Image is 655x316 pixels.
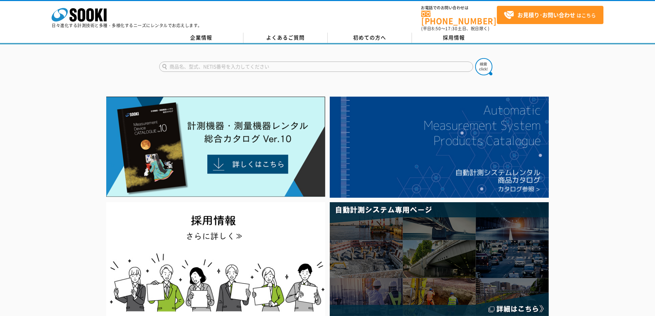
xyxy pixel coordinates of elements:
[432,25,441,32] span: 8:50
[421,25,489,32] span: (平日 ～ 土日、祝日除く)
[353,34,386,41] span: 初めての方へ
[497,6,603,24] a: お見積り･お問い合わせはこちら
[328,33,412,43] a: 初めての方へ
[106,202,325,316] img: SOOKI recruit
[106,97,325,197] img: Catalog Ver10
[517,11,575,19] strong: お見積り･お問い合わせ
[159,62,473,72] input: 商品名、型式、NETIS番号を入力してください
[52,23,202,28] p: 日々進化する計測技術と多種・多様化するニーズにレンタルでお応えします。
[504,10,596,20] span: はこちら
[445,25,458,32] span: 17:30
[412,33,496,43] a: 採用情報
[330,97,549,198] img: 自動計測システムカタログ
[243,33,328,43] a: よくあるご質問
[421,11,497,25] a: [PHONE_NUMBER]
[475,58,492,75] img: btn_search.png
[159,33,243,43] a: 企業情報
[421,6,497,10] span: お電話でのお問い合わせは
[330,202,549,316] img: 自動計測システム専用ページ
